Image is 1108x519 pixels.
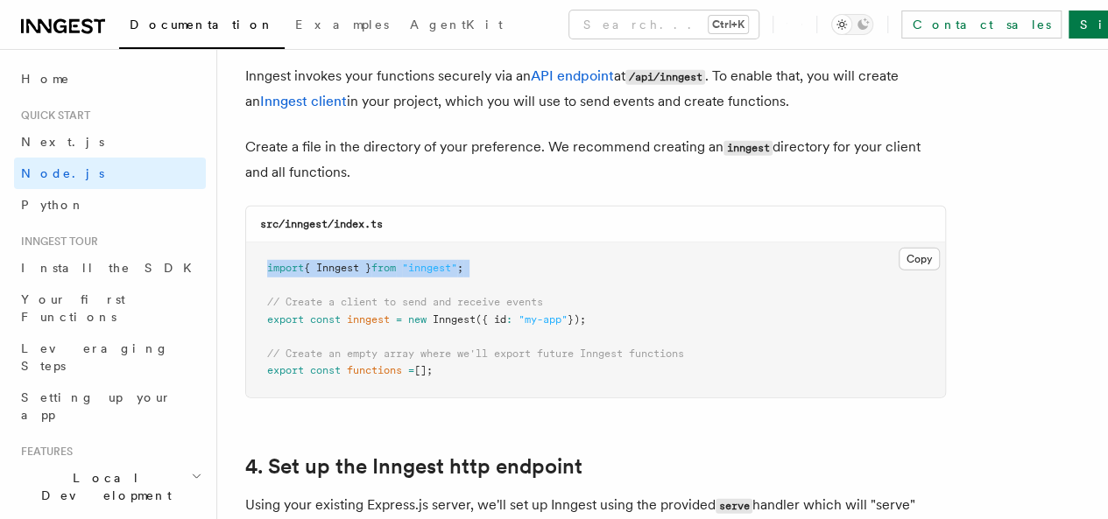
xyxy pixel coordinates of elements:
span: = [408,364,414,376]
span: Quick start [14,109,90,123]
span: Inngest [433,313,476,326]
a: Node.js [14,158,206,189]
button: Local Development [14,462,206,511]
a: Install the SDK [14,252,206,284]
span: Local Development [14,469,191,504]
span: { Inngest } [304,262,371,274]
button: Search...Ctrl+K [569,11,759,39]
span: : [506,313,512,326]
span: Features [14,445,73,459]
a: Leveraging Steps [14,333,206,382]
span: = [396,313,402,326]
a: Documentation [119,5,285,49]
span: Setting up your app [21,390,172,422]
span: // Create a client to send and receive events [267,296,543,308]
span: from [371,262,396,274]
span: Install the SDK [21,261,202,275]
span: }); [568,313,586,326]
span: []; [414,364,433,376]
span: Inngest tour [14,235,98,249]
span: const [310,364,341,376]
a: AgentKit [399,5,513,47]
a: Home [14,63,206,95]
span: // Create an empty array where we'll export future Inngest functions [267,347,684,360]
span: export [267,364,304,376]
code: inngest [723,141,773,156]
a: 4. Set up the Inngest http endpoint [245,454,582,479]
span: Documentation [130,18,274,32]
span: functions [347,364,402,376]
code: /api/inngest [625,70,705,85]
a: Next.js [14,126,206,158]
span: AgentKit [410,18,503,32]
a: Your first Functions [14,284,206,333]
span: Node.js [21,166,104,180]
span: inngest [347,313,390,326]
span: ({ id [476,313,506,326]
a: Python [14,189,206,221]
span: "my-app" [519,313,568,326]
span: import [267,262,304,274]
a: API endpoint [531,67,614,84]
p: Inngest invokes your functions securely via an at . To enable that, you will create an in your pr... [245,64,946,114]
a: Examples [285,5,399,47]
span: Leveraging Steps [21,341,169,373]
span: export [267,313,304,326]
span: Examples [295,18,389,32]
a: Setting up your app [14,382,206,431]
span: ; [457,262,463,274]
a: Inngest client [260,93,347,109]
button: Toggle dark mode [831,14,873,35]
span: Your first Functions [21,292,125,324]
span: Python [21,198,85,212]
span: Home [21,70,70,88]
p: Create a file in the directory of your preference. We recommend creating an directory for your cl... [245,135,946,185]
kbd: Ctrl+K [709,16,748,33]
a: Contact sales [901,11,1062,39]
button: Copy [899,248,940,270]
span: "inngest" [402,262,457,274]
span: Next.js [21,135,104,149]
span: const [310,313,341,326]
span: new [408,313,427,326]
code: serve [716,499,752,514]
code: src/inngest/index.ts [260,218,383,230]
